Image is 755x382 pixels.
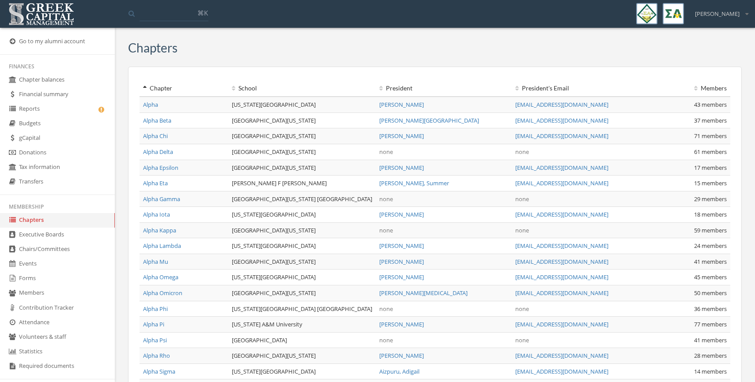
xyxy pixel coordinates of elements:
a: Alpha Epsilon [143,164,178,172]
td: [GEOGRAPHIC_DATA] [228,332,376,348]
span: 43 members [694,101,727,109]
a: [PERSON_NAME] [379,242,424,250]
a: [PERSON_NAME] [379,164,424,172]
a: [EMAIL_ADDRESS][DOMAIN_NAME] [515,289,608,297]
a: [EMAIL_ADDRESS][DOMAIN_NAME] [515,164,608,172]
span: none [515,148,529,156]
div: [PERSON_NAME] [689,3,748,18]
span: 18 members [694,210,727,218]
td: [GEOGRAPHIC_DATA][US_STATE] [228,254,376,270]
span: none [379,195,393,203]
span: 28 members [694,352,727,360]
span: 17 members [694,164,727,172]
span: none [379,305,393,313]
h3: Chapters [128,41,177,55]
span: 45 members [694,273,727,281]
a: Alpha Iota [143,210,170,218]
td: [US_STATE][GEOGRAPHIC_DATA] [228,238,376,254]
a: [PERSON_NAME] [379,320,424,328]
a: [EMAIL_ADDRESS][DOMAIN_NAME] [515,320,608,328]
span: 24 members [694,242,727,250]
a: [PERSON_NAME] [379,132,424,140]
a: Alpha Omicron [143,289,182,297]
a: [PERSON_NAME] [379,101,424,109]
div: President [379,84,508,93]
a: Alpha Beta [143,116,171,124]
a: [EMAIL_ADDRESS][DOMAIN_NAME] [515,116,608,124]
span: 29 members [694,195,727,203]
a: Alpha Omega [143,273,178,281]
span: none [515,226,529,234]
td: [US_STATE][GEOGRAPHIC_DATA] [228,207,376,223]
span: none [515,336,529,344]
a: [PERSON_NAME][GEOGRAPHIC_DATA] [379,116,479,124]
td: [GEOGRAPHIC_DATA][US_STATE] [228,348,376,364]
a: Alpha Kappa [143,226,176,234]
td: [GEOGRAPHIC_DATA][US_STATE] [228,222,376,238]
a: [EMAIL_ADDRESS][DOMAIN_NAME] [515,132,608,140]
span: none [379,336,393,344]
a: Alpha Lambda [143,242,181,250]
span: 77 members [694,320,727,328]
td: [US_STATE][GEOGRAPHIC_DATA] [228,363,376,379]
td: [GEOGRAPHIC_DATA][US_STATE] [228,285,376,301]
span: 36 members [694,305,727,313]
span: none [379,148,393,156]
td: [GEOGRAPHIC_DATA][US_STATE] [GEOGRAPHIC_DATA] [228,191,376,207]
a: Alpha Phi [143,305,168,313]
a: [PERSON_NAME][MEDICAL_DATA] [379,289,468,297]
a: Alpha Eta [143,179,168,187]
a: Alpha Pi [143,320,164,328]
a: [PERSON_NAME] [379,210,424,218]
span: 14 members [694,367,727,375]
a: [EMAIL_ADDRESS][DOMAIN_NAME] [515,242,608,250]
a: [PERSON_NAME] [379,258,424,266]
a: Alpha Sigma [143,367,175,375]
a: Alpha [143,101,158,109]
td: [US_STATE][GEOGRAPHIC_DATA] [228,97,376,112]
td: [US_STATE] A&M University [228,317,376,333]
a: [EMAIL_ADDRESS][DOMAIN_NAME] [515,258,608,266]
td: [US_STATE][GEOGRAPHIC_DATA] [228,270,376,285]
a: [EMAIL_ADDRESS][DOMAIN_NAME] [515,179,608,187]
div: School [232,84,373,93]
a: Alpha Psi [143,336,167,344]
span: 50 members [694,289,727,297]
td: [GEOGRAPHIC_DATA][US_STATE] [228,128,376,144]
span: none [379,226,393,234]
a: [EMAIL_ADDRESS][DOMAIN_NAME] [515,101,608,109]
span: 15 members [694,179,727,187]
td: [US_STATE][GEOGRAPHIC_DATA] [GEOGRAPHIC_DATA] [228,301,376,317]
span: [PERSON_NAME] [695,10,740,18]
a: Alpha Mu [143,258,168,266]
span: 37 members [694,116,727,124]
span: 71 members [694,132,727,140]
td: [GEOGRAPHIC_DATA][US_STATE] [228,160,376,176]
a: Alpha Delta [143,148,173,156]
div: Chapter [143,84,225,93]
span: 59 members [694,226,727,234]
span: 41 members [694,336,727,344]
td: [PERSON_NAME] F [PERSON_NAME] [228,176,376,191]
span: ⌘K [197,8,208,17]
a: [PERSON_NAME] [379,273,424,281]
a: Alpha Gamma [143,195,180,203]
span: 61 members [694,148,727,156]
a: [EMAIL_ADDRESS][DOMAIN_NAME] [515,273,608,281]
a: Alpha Rho [143,352,170,360]
span: none [515,305,529,313]
td: [GEOGRAPHIC_DATA][US_STATE] [228,112,376,128]
span: none [515,195,529,203]
a: [EMAIL_ADDRESS][DOMAIN_NAME] [515,210,608,218]
div: Members [651,84,727,93]
a: [EMAIL_ADDRESS][DOMAIN_NAME] [515,367,608,375]
div: President 's Email [515,84,644,93]
span: 41 members [694,258,727,266]
td: [GEOGRAPHIC_DATA][US_STATE] [228,144,376,160]
a: Aizpuru, Adigail [379,367,419,375]
a: Alpha Chi [143,132,168,140]
a: [EMAIL_ADDRESS][DOMAIN_NAME] [515,352,608,360]
a: [PERSON_NAME], Summer [379,179,449,187]
a: [PERSON_NAME] [379,352,424,360]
